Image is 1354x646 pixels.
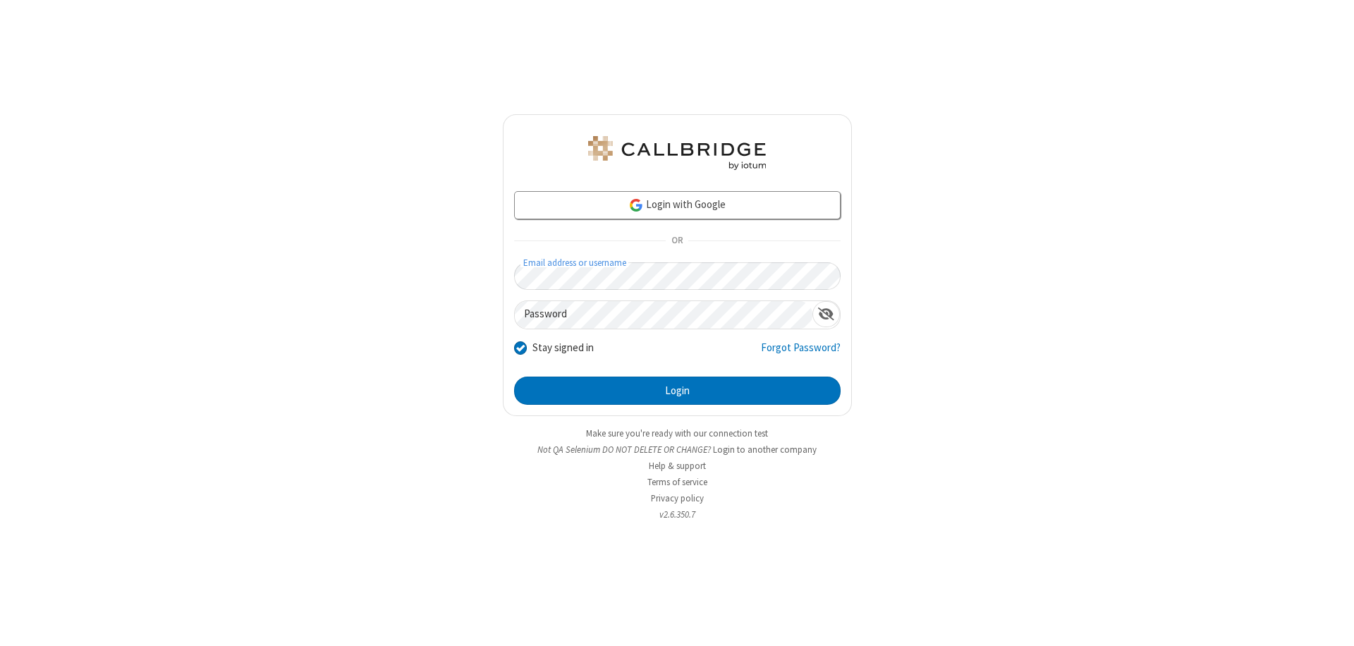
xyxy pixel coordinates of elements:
li: v2.6.350.7 [503,508,852,521]
img: QA Selenium DO NOT DELETE OR CHANGE [585,136,769,170]
input: Email address or username [514,262,841,290]
img: google-icon.png [628,197,644,213]
a: Forgot Password? [761,340,841,367]
a: Terms of service [647,476,707,488]
label: Stay signed in [532,340,594,356]
a: Privacy policy [651,492,704,504]
input: Password [515,301,812,329]
a: Make sure you're ready with our connection test [586,427,768,439]
button: Login to another company [713,443,817,456]
span: OR [666,231,688,251]
div: Show password [812,301,840,327]
li: Not QA Selenium DO NOT DELETE OR CHANGE? [503,443,852,456]
button: Login [514,377,841,405]
a: Login with Google [514,191,841,219]
a: Help & support [649,460,706,472]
